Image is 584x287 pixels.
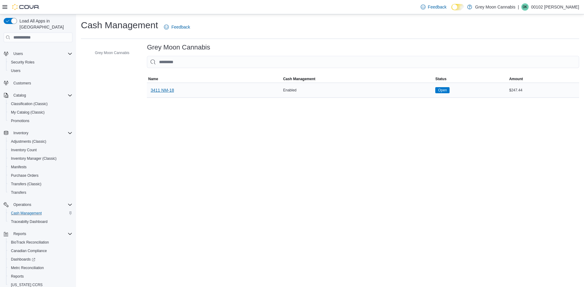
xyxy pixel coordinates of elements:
[11,60,34,65] span: Security Roles
[9,172,41,179] a: Purchase Orders
[9,189,72,196] span: Transfers
[9,109,47,116] a: My Catalog (Classic)
[6,117,75,125] button: Promotions
[13,51,23,56] span: Users
[418,1,449,13] a: Feedback
[12,4,40,10] img: Cova
[428,4,447,10] span: Feedback
[435,77,447,81] span: Status
[11,248,47,253] span: Canadian Compliance
[6,188,75,197] button: Transfers
[9,256,72,263] span: Dashboards
[6,272,75,281] button: Reports
[11,68,20,73] span: Users
[6,238,75,247] button: BioTrack Reconciliation
[9,155,59,162] a: Inventory Manager (Classic)
[1,79,75,87] button: Customers
[438,87,447,93] span: Open
[9,172,72,179] span: Purchase Orders
[1,129,75,137] button: Inventory
[81,19,158,31] h1: Cash Management
[9,218,72,225] span: Traceabilty Dashboard
[9,146,39,154] a: Inventory Count
[9,100,50,108] a: Classification (Classic)
[9,146,72,154] span: Inventory Count
[11,92,28,99] button: Catalog
[11,129,31,137] button: Inventory
[521,3,529,11] div: 00102 Kristian Serna
[9,59,72,66] span: Security Roles
[11,173,39,178] span: Purchase Orders
[11,139,46,144] span: Adjustments (Classic)
[9,218,50,225] a: Traceabilty Dashboard
[9,247,72,255] span: Canadian Compliance
[11,129,72,137] span: Inventory
[9,67,23,74] a: Users
[508,75,579,83] button: Amount
[9,189,29,196] a: Transfers
[11,265,44,270] span: Metrc Reconciliation
[283,77,315,81] span: Cash Management
[9,59,37,66] a: Security Roles
[6,108,75,117] button: My Catalog (Classic)
[6,137,75,146] button: Adjustments (Classic)
[13,231,26,236] span: Reports
[9,163,72,171] span: Manifests
[9,163,29,171] a: Manifests
[11,211,42,216] span: Cash Management
[9,210,72,217] span: Cash Management
[6,154,75,163] button: Inventory Manager (Classic)
[95,50,129,55] span: Grey Moon Cannabis
[9,117,72,125] span: Promotions
[171,24,190,30] span: Feedback
[11,80,33,87] a: Customers
[9,155,72,162] span: Inventory Manager (Classic)
[9,256,38,263] a: Dashboards
[17,18,72,30] span: Load All Apps in [GEOGRAPHIC_DATA]
[9,264,46,272] a: Metrc Reconciliation
[11,257,35,262] span: Dashboards
[6,209,75,217] button: Cash Management
[9,264,72,272] span: Metrc Reconciliation
[6,146,75,154] button: Inventory Count
[11,230,29,237] button: Reports
[11,201,34,208] button: Operations
[11,240,49,245] span: BioTrack Reconciliation
[1,91,75,100] button: Catalog
[6,255,75,264] a: Dashboards
[6,180,75,188] button: Transfers (Classic)
[1,230,75,238] button: Reports
[435,87,450,93] span: Open
[9,109,72,116] span: My Catalog (Classic)
[11,118,30,123] span: Promotions
[11,190,26,195] span: Transfers
[6,247,75,255] button: Canadian Compliance
[9,239,51,246] a: BioTrack Reconciliation
[11,201,72,208] span: Operations
[1,200,75,209] button: Operations
[11,50,72,57] span: Users
[9,100,72,108] span: Classification (Classic)
[147,44,210,51] h3: Grey Moon Cannabis
[11,156,57,161] span: Inventory Manager (Classic)
[9,180,72,188] span: Transfers (Classic)
[6,171,75,180] button: Purchase Orders
[6,264,75,272] button: Metrc Reconciliation
[282,75,434,83] button: Cash Management
[508,87,579,94] div: $247.44
[9,247,49,255] a: Canadian Compliance
[162,21,192,33] a: Feedback
[148,84,176,96] button: 3411 NM-18
[147,75,282,83] button: Name
[518,3,519,11] p: |
[9,239,72,246] span: BioTrack Reconciliation
[9,138,49,145] a: Adjustments (Classic)
[11,92,72,99] span: Catalog
[11,148,37,152] span: Inventory Count
[148,77,158,81] span: Name
[434,75,508,83] button: Status
[147,56,579,68] input: This is a search bar. As you type, the results lower in the page will automatically filter.
[11,219,47,224] span: Traceabilty Dashboard
[282,87,434,94] div: Enabled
